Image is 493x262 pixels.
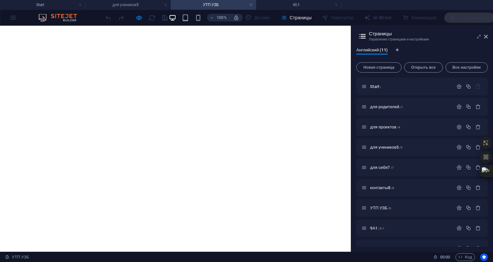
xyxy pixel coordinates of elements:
[370,125,400,129] span: Нажмите, чтобы открыть страницу
[466,185,471,190] div: Копировать
[440,253,450,261] span: 00 00
[368,84,453,89] div: Start/
[356,62,402,73] button: Новая страница
[368,145,453,149] div: для учеников5/5
[466,165,471,170] div: Копировать
[370,165,394,170] span: Нажмите, чтобы открыть страницу
[466,205,471,211] div: Копировать
[278,13,314,23] button: Страницы
[370,226,385,231] span: Нажмите, чтобы открыть страницу
[368,165,453,170] div: для себя7/7
[370,205,391,210] span: Нажмите, чтобы открыть страницу
[370,185,394,190] span: Нажмите, чтобы открыть страницу
[207,14,230,22] button: 100%
[368,246,453,250] div: 9Б1
[391,166,394,170] span: /7
[356,46,388,55] span: Английский (11)
[243,13,273,23] div: Дизайн (Ctrl+Alt+Y)
[433,253,450,261] h6: Время сеанса
[458,253,472,261] span: Код
[368,226,453,230] div: 9А1/9-1
[85,1,171,8] h4: для учеников5
[456,104,462,109] div: Настройки
[407,65,440,69] span: Открыть все
[391,186,394,190] span: /8
[475,144,481,150] div: Удалить
[466,225,471,231] div: Копировать
[369,31,488,37] h2: Страницы
[368,105,453,109] div: для родителей/1
[359,65,399,69] span: Новая страница
[475,84,481,89] div: Стартовую страницу нельзя удалить
[399,146,402,149] span: /5
[475,104,481,109] div: Удалить
[370,104,403,109] span: Нажмите, чтобы открыть страницу
[368,206,453,210] div: УТП УЗБ/6
[466,144,471,150] div: Копировать
[466,84,471,89] div: Копировать
[456,84,462,89] div: Настройки
[445,62,488,73] button: Все настройки
[281,14,312,21] span: Страницы
[475,185,481,190] div: Удалить
[456,124,462,130] div: Настройки
[397,126,400,129] span: /4
[475,225,481,231] div: Удалить
[233,15,239,21] i: При изменении размера уровень масштабирования подстраивается автоматически в соответствии с выбра...
[456,165,462,170] div: Настройки
[356,48,488,60] div: Языковые вкладки
[475,205,481,211] div: Удалить
[217,14,227,22] h6: 100%
[171,1,256,8] h4: УТП УЗБ
[388,206,391,210] span: /6
[448,65,485,69] span: Все настройки
[368,186,453,190] div: контакты8/8
[466,104,471,109] div: Копировать
[370,84,381,89] span: Нажмите, чтобы открыть страницу
[456,185,462,190] div: Настройки
[445,255,445,259] span: :
[256,1,342,8] h4: 4Б1
[475,124,481,130] div: Удалить
[456,225,462,231] div: Настройки
[475,165,481,170] div: Удалить
[378,227,385,230] span: /9-1
[135,14,143,22] button: Нажмите здесь, чтобы выйти из режима предварительного просмотра и продолжить редактирование
[380,85,381,89] span: /
[37,14,85,22] img: Editor Logo
[400,105,403,109] span: /1
[456,205,462,211] div: Настройки
[368,125,453,129] div: для проектов/4
[466,124,471,130] div: Копировать
[404,62,443,73] button: Открыть все
[455,253,475,261] button: Код
[369,37,475,42] h3: Управление страницами и настройками
[480,253,488,261] button: Usercentrics
[456,144,462,150] div: Настройки
[370,145,402,150] span: Нажмите, чтобы открыть страницу
[5,253,29,261] a: Щелкните для отмены выбора. Дважды щелкните, чтобы открыть Страницы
